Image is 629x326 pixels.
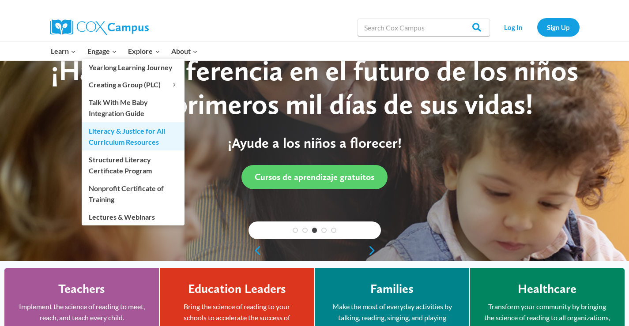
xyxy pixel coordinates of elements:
[166,42,203,60] button: Child menu of About
[249,245,262,256] a: previous
[331,228,336,233] a: 5
[58,281,105,296] h4: Teachers
[82,94,185,122] a: Talk With Me Baby Integration Guide
[494,18,580,36] nav: Secondary Navigation
[18,301,146,323] p: Implement the science of reading to meet, reach, and teach every child.
[249,242,381,259] div: content slider buttons
[321,228,327,233] a: 4
[241,165,388,189] a: Cursos de aprendizaje gratuitos
[45,42,203,60] nav: Primary Navigation
[45,42,82,60] button: Child menu of Learn
[358,19,490,36] input: Search Cox Campus
[123,42,166,60] button: Child menu of Explore
[312,228,317,233] a: 3
[255,172,374,182] span: Cursos de aprendizaje gratuitos
[50,19,149,35] img: Cox Campus
[82,151,185,179] a: Structured Literacy Certificate Program
[82,42,123,60] button: Child menu of Engage
[302,228,308,233] a: 2
[370,281,414,296] h4: Families
[494,18,533,36] a: Log In
[39,135,591,151] p: ¡Ayude a los niños a florecer!
[518,281,576,296] h4: Healthcare
[368,245,381,256] a: next
[537,18,580,36] a: Sign Up
[188,281,286,296] h4: Education Leaders
[39,54,591,122] div: ¡Haz una diferencia en el futuro de los niños en los primeros mil días de sus vidas!
[82,122,185,150] a: Literacy & Justice for All Curriculum Resources
[82,76,185,93] button: Child menu of Creating a Group (PLC)
[82,208,185,225] a: Lectures & Webinars
[82,59,185,76] a: Yearlong Learning Journey
[82,180,185,208] a: Nonprofit Certificate of Training
[293,228,298,233] a: 1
